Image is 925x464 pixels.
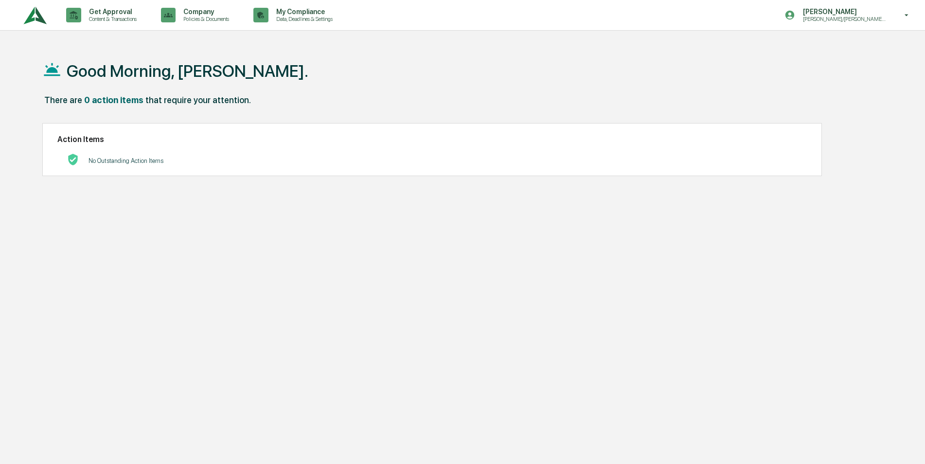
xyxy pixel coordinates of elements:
[268,8,338,16] p: My Compliance
[268,16,338,22] p: Data, Deadlines & Settings
[81,8,142,16] p: Get Approval
[81,16,142,22] p: Content & Transactions
[57,135,807,144] h2: Action Items
[23,2,47,29] img: logo
[67,154,79,165] img: No Actions logo
[795,8,890,16] p: [PERSON_NAME]
[145,95,251,105] div: that require your attention.
[89,157,163,164] p: No Outstanding Action Items
[44,95,82,105] div: There are
[176,8,234,16] p: Company
[176,16,234,22] p: Policies & Documents
[84,95,143,105] div: 0 action items
[67,61,308,81] h1: Good Morning, [PERSON_NAME].
[795,16,890,22] p: [PERSON_NAME]/[PERSON_NAME] Onboarding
